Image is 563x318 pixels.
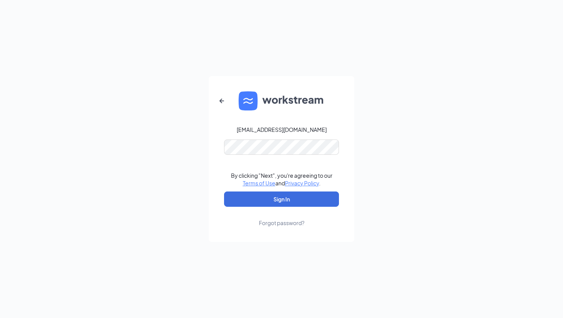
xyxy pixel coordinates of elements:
div: By clicking "Next", you're agreeing to our and . [231,172,332,187]
div: Forgot password? [259,219,304,227]
a: Forgot password? [259,207,304,227]
div: [EMAIL_ADDRESS][DOMAIN_NAME] [237,126,327,133]
button: ArrowLeftNew [213,92,231,110]
button: Sign In [224,191,339,207]
a: Privacy Policy [285,180,319,187]
img: WS logo and Workstream text [239,91,324,110]
svg: ArrowLeftNew [217,96,226,105]
a: Terms of Use [243,180,275,187]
